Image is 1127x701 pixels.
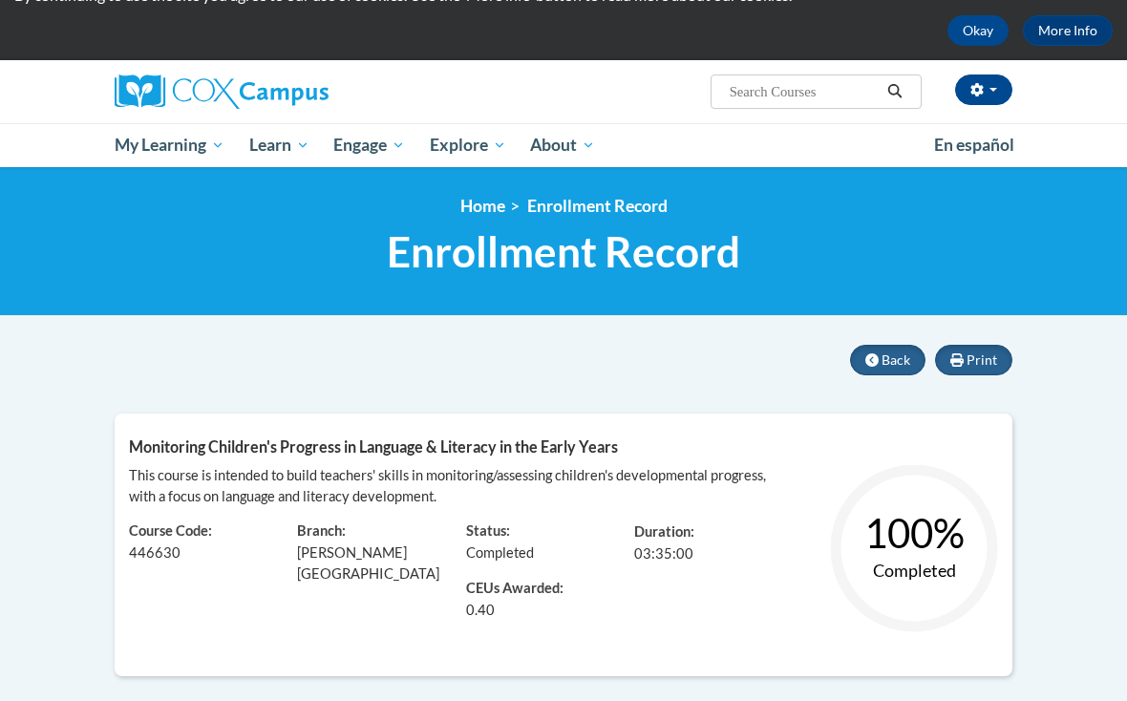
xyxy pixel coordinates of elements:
span: CEUs Awarded: [466,579,606,600]
button: Account Settings [955,74,1012,105]
text: Completed [873,560,956,581]
a: Cox Campus [115,74,394,109]
a: Explore [417,123,519,167]
span: [PERSON_NAME][GEOGRAPHIC_DATA] [297,544,439,582]
a: Home [460,196,505,216]
span: This course is intended to build teachers' skills in monitoring/assessing children's developmenta... [129,467,766,504]
span: Branch: [297,522,346,539]
button: Search [881,80,909,103]
a: My Learning [102,123,237,167]
span: Enrollment Record [387,226,740,277]
span: Learn [249,134,309,157]
span: Course Code: [129,522,212,539]
a: About [519,123,608,167]
span: 0.40 [466,600,495,621]
img: Cox Campus [115,74,329,109]
span: My Learning [115,134,224,157]
span: Duration: [634,523,694,540]
a: More Info [1023,15,1113,46]
a: En español [922,125,1027,165]
button: Print [935,345,1012,375]
span: Status: [466,522,510,539]
div: Main menu [100,123,1027,167]
span: En español [934,135,1014,155]
span: About [530,134,595,157]
span: Explore [430,134,506,157]
span: 446630 [129,544,181,561]
span: Enrollment Record [527,196,668,216]
span: Completed [466,544,534,561]
span: Back [882,351,910,368]
span: 03:35:00 [634,545,693,562]
text: 100% [864,509,965,557]
button: Okay [947,15,1009,46]
span: Monitoring Children's Progress in Language & Literacy in the Early Years [129,437,618,456]
a: Learn [237,123,322,167]
span: Engage [333,134,405,157]
input: Search Courses [728,80,881,103]
a: Engage [321,123,417,167]
button: Back [850,345,925,375]
span: Print [967,351,997,368]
